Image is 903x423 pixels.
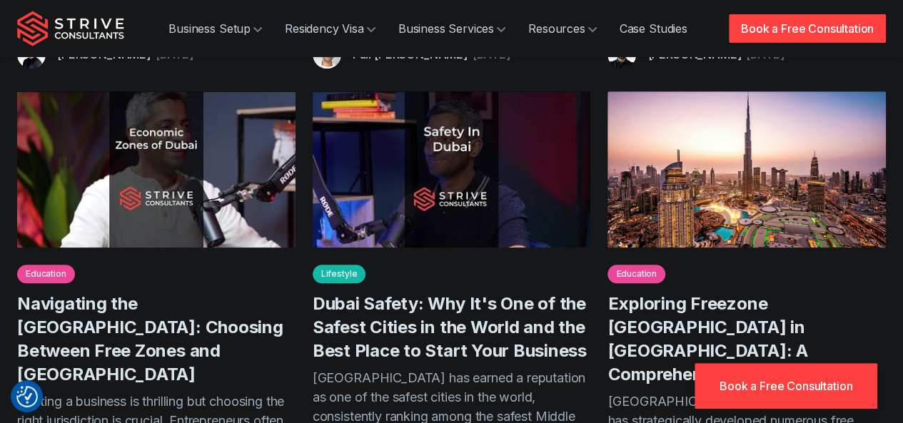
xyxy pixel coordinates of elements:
a: Residency Visa [273,14,387,43]
a: Book a Free Consultation [695,363,877,409]
a: Dubai Safety: Why It's One of the Safest Cities in the World and the Best Place to Start Your Bus... [313,293,587,361]
a: Book a Free Consultation [729,14,886,43]
img: Strive Consultants [17,11,124,46]
a: Business Setup [157,14,273,43]
a: Case Studies [608,14,699,43]
a: Education [607,265,665,283]
img: The Unparalleled Safety of Dubai: A Testament to Its Culture of Respect and Integrity [313,91,591,248]
a: Resources [517,14,608,43]
img: Navigating the Dubai Terrain: Choosing Between Free Zones and Mainland Companies for Your Business [17,91,296,248]
img: trade zones [607,91,886,248]
a: Exploring Freezone [GEOGRAPHIC_DATA] in [GEOGRAPHIC_DATA]: A Comprehensive Guide for 2025 [607,293,861,384]
a: Business Services [387,14,517,43]
button: Consent Preferences [16,386,38,407]
img: Revisit consent button [16,386,38,407]
a: Education [17,265,75,283]
a: Lifestyle [313,265,366,283]
a: Navigating the [GEOGRAPHIC_DATA]: Choosing Between Free Zones and [GEOGRAPHIC_DATA] [17,293,283,384]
